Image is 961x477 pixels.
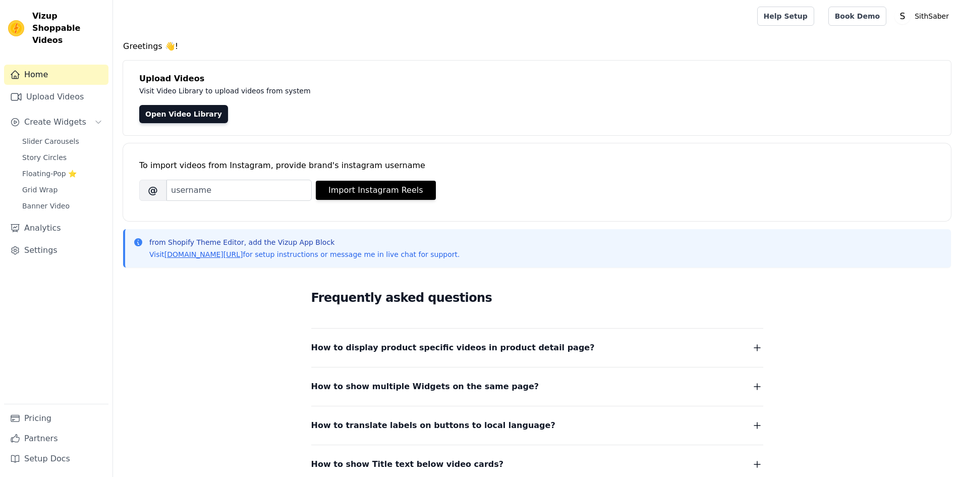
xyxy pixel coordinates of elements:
button: How to translate labels on buttons to local language? [311,418,763,433]
a: Slider Carousels [16,134,108,148]
a: Help Setup [757,7,814,26]
a: Grid Wrap [16,183,108,197]
span: How to show multiple Widgets on the same page? [311,380,539,394]
p: Visit Video Library to upload videos from system [139,85,591,97]
text: S [900,11,906,21]
h4: Upload Videos [139,73,935,85]
a: Book Demo [828,7,886,26]
a: Setup Docs [4,449,108,469]
img: Vizup [8,20,24,36]
a: Open Video Library [139,105,228,123]
div: To import videos from Instagram, provide brand's instagram username [139,160,935,172]
span: How to show Title text below video cards? [311,457,504,471]
a: Banner Video [16,199,108,213]
p: SithSaber [911,7,953,25]
p: Visit for setup instructions or message me in live chat for support. [149,249,460,259]
a: Settings [4,240,108,260]
span: Create Widgets [24,116,86,128]
span: Floating-Pop ⭐ [22,169,77,179]
a: Floating-Pop ⭐ [16,167,108,181]
a: Analytics [4,218,108,238]
button: Create Widgets [4,112,108,132]
button: How to display product specific videos in product detail page? [311,341,763,355]
a: Partners [4,429,108,449]
p: from Shopify Theme Editor, add the Vizup App Block [149,237,460,247]
span: @ [139,180,166,201]
a: Home [4,65,108,85]
h2: Frequently asked questions [311,288,763,308]
h4: Greetings 👋! [123,40,951,52]
span: Story Circles [22,152,67,163]
a: Upload Videos [4,87,108,107]
span: How to display product specific videos in product detail page? [311,341,595,355]
button: S SithSaber [894,7,953,25]
span: Banner Video [22,201,70,211]
a: Story Circles [16,150,108,165]
a: Pricing [4,408,108,429]
button: How to show Title text below video cards? [311,457,763,471]
span: Vizup Shoppable Videos [32,10,104,46]
span: Slider Carousels [22,136,79,146]
a: [DOMAIN_NAME][URL] [164,250,243,258]
span: Grid Wrap [22,185,58,195]
span: How to translate labels on buttons to local language? [311,418,555,433]
button: How to show multiple Widgets on the same page? [311,380,763,394]
button: Import Instagram Reels [316,181,436,200]
input: username [166,180,312,201]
